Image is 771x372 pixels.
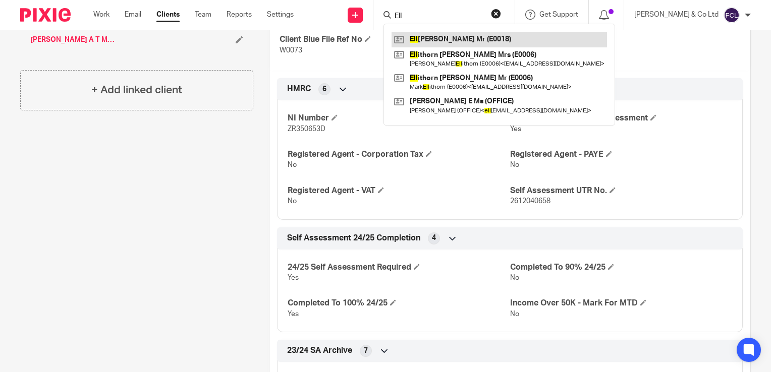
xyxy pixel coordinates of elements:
[322,84,326,94] span: 6
[280,34,510,45] h4: Client Blue File Ref No
[510,262,732,273] h4: Completed To 90% 24/25
[510,161,519,168] span: No
[288,311,299,318] span: Yes
[510,185,732,196] h4: Self Assessment UTR No.
[288,113,510,123] h4: NI Number
[510,149,732,160] h4: Registered Agent - PAYE
[491,9,501,19] button: Clear
[288,262,510,273] h4: 24/25 Self Assessment Required
[125,10,141,20] a: Email
[510,198,550,205] span: 2612040658
[267,10,294,20] a: Settings
[280,47,302,54] span: W0073
[288,198,297,205] span: No
[20,8,71,22] img: Pixie
[30,35,116,45] a: [PERSON_NAME] A T Mr (C0072)
[287,345,352,356] span: 23/24 SA Archive
[227,10,252,20] a: Reports
[195,10,211,20] a: Team
[510,311,519,318] span: No
[156,10,180,20] a: Clients
[91,82,182,98] h4: + Add linked client
[510,298,732,308] h4: Income Over 50K - Mark For MTD
[93,10,109,20] a: Work
[634,10,719,20] p: [PERSON_NAME] & Co Ltd
[432,233,436,243] span: 4
[287,233,420,243] span: Self Assessment 24/25 Completion
[287,84,311,94] span: HMRC
[724,7,740,23] img: svg%3E
[539,11,578,18] span: Get Support
[288,161,297,168] span: No
[394,12,484,21] input: Search
[288,185,510,196] h4: Registered Agent - VAT
[510,126,521,133] span: Yes
[510,113,732,123] h4: Registered Agent - Self-assessment
[364,346,368,356] span: 7
[288,126,325,133] span: ZR350653D
[510,274,519,281] span: No
[288,274,299,281] span: Yes
[288,298,510,308] h4: Completed To 100% 24/25
[288,149,510,160] h4: Registered Agent - Corporation Tax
